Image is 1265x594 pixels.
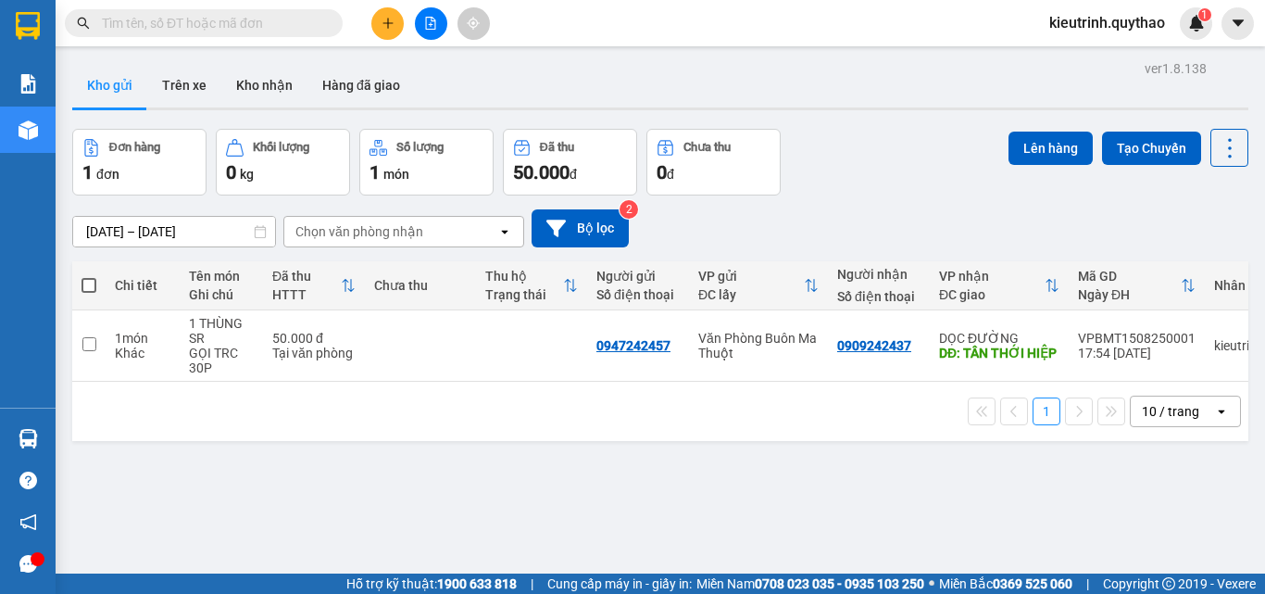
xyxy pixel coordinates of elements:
button: file-add [415,7,447,40]
span: Miền Bắc [939,574,1072,594]
th: Toggle SortBy [476,261,587,310]
div: DỌC ĐƯỜNG [939,331,1059,346]
sup: 1 [1198,8,1211,21]
div: ĐC giao [939,287,1045,302]
img: solution-icon [19,74,38,94]
div: 50.000 đ [272,331,356,346]
div: Chi tiết [115,278,170,293]
span: copyright [1162,577,1175,590]
button: Số lượng1món [359,129,494,196]
span: notification [19,513,37,531]
span: ⚪️ [929,580,934,588]
div: Trạng thái [485,287,563,302]
div: 0909242437 [158,60,288,86]
div: 0947242457 [16,82,145,108]
div: 1 THÙNG SR [189,316,254,346]
button: Tạo Chuyến [1102,132,1201,165]
span: Miền Nam [696,574,924,594]
div: HTTT [272,287,341,302]
th: Toggle SortBy [689,261,828,310]
div: 0909242437 [837,338,911,353]
span: | [531,574,533,594]
button: Khối lượng0kg [216,129,350,196]
div: Số lượng [396,141,444,154]
span: đ [570,167,577,182]
img: logo-vxr [16,12,40,40]
button: caret-down [1221,7,1254,40]
div: 1 món [115,331,170,346]
span: search [77,17,90,30]
span: kieutrinh.quythao [1034,11,1180,34]
button: Kho gửi [72,63,147,107]
div: Đã thu [272,269,341,284]
span: Gửi: [16,18,44,37]
img: icon-new-feature [1188,15,1205,32]
div: 10 / trang [1142,402,1199,421]
span: question-circle [19,472,37,489]
img: warehouse-icon [19,429,38,449]
div: GỌI TRC 30P [189,346,254,375]
th: Toggle SortBy [263,261,365,310]
th: Toggle SortBy [930,261,1069,310]
button: Lên hàng [1008,132,1093,165]
div: Đã thu [540,141,574,154]
div: Văn Phòng Buôn Ma Thuột [16,16,145,82]
span: message [19,555,37,573]
img: warehouse-icon [19,120,38,140]
span: 0 [226,161,236,183]
button: Chưa thu0đ [646,129,781,196]
div: Số điện thoại [837,289,921,304]
div: Khối lượng [253,141,309,154]
div: Ngày ĐH [1078,287,1181,302]
div: Tên món [189,269,254,284]
span: Nhận: [158,18,203,37]
input: Select a date range. [73,217,275,246]
span: TÂN THỚI HIỆP [158,86,239,183]
div: Người gửi [596,269,680,284]
div: DĐ: TÂN THỚI HIỆP [939,346,1059,360]
div: Ghi chú [189,287,254,302]
button: Hàng đã giao [307,63,415,107]
span: caret-down [1230,15,1246,32]
button: Trên xe [147,63,221,107]
button: Bộ lọc [532,209,629,247]
button: plus [371,7,404,40]
strong: 0708 023 035 - 0935 103 250 [755,576,924,591]
span: 50.000 [513,161,570,183]
div: ver 1.8.138 [1145,58,1207,79]
strong: 1900 633 818 [437,576,517,591]
span: file-add [424,17,437,30]
sup: 2 [620,200,638,219]
span: món [383,167,409,182]
span: 1 [82,161,93,183]
span: DĐ: [158,96,185,116]
div: 0947242457 [596,338,670,353]
button: 1 [1033,398,1060,425]
input: Tìm tên, số ĐT hoặc mã đơn [102,13,320,33]
div: VP nhận [939,269,1045,284]
div: Thu hộ [485,269,563,284]
span: plus [382,17,395,30]
div: 17:54 [DATE] [1078,346,1196,360]
div: Số điện thoại [596,287,680,302]
span: 1 [1201,8,1208,21]
div: DỌC ĐƯỜNG [158,16,288,60]
strong: 0369 525 060 [993,576,1072,591]
div: Chưa thu [683,141,731,154]
span: Hỗ trợ kỹ thuật: [346,574,517,594]
span: aim [467,17,480,30]
button: Đơn hàng1đơn [72,129,207,196]
div: Khác [115,346,170,360]
span: đ [667,167,674,182]
div: Chưa thu [374,278,467,293]
th: Toggle SortBy [1069,261,1205,310]
div: Đơn hàng [109,141,160,154]
div: Tại văn phòng [272,346,356,360]
div: Văn Phòng Buôn Ma Thuột [698,331,819,360]
div: VP gửi [698,269,804,284]
span: | [1086,574,1089,594]
div: Người nhận [837,267,921,282]
div: VPBMT1508250001 [1078,331,1196,346]
div: ĐC lấy [698,287,804,302]
div: Chọn văn phòng nhận [295,222,423,241]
